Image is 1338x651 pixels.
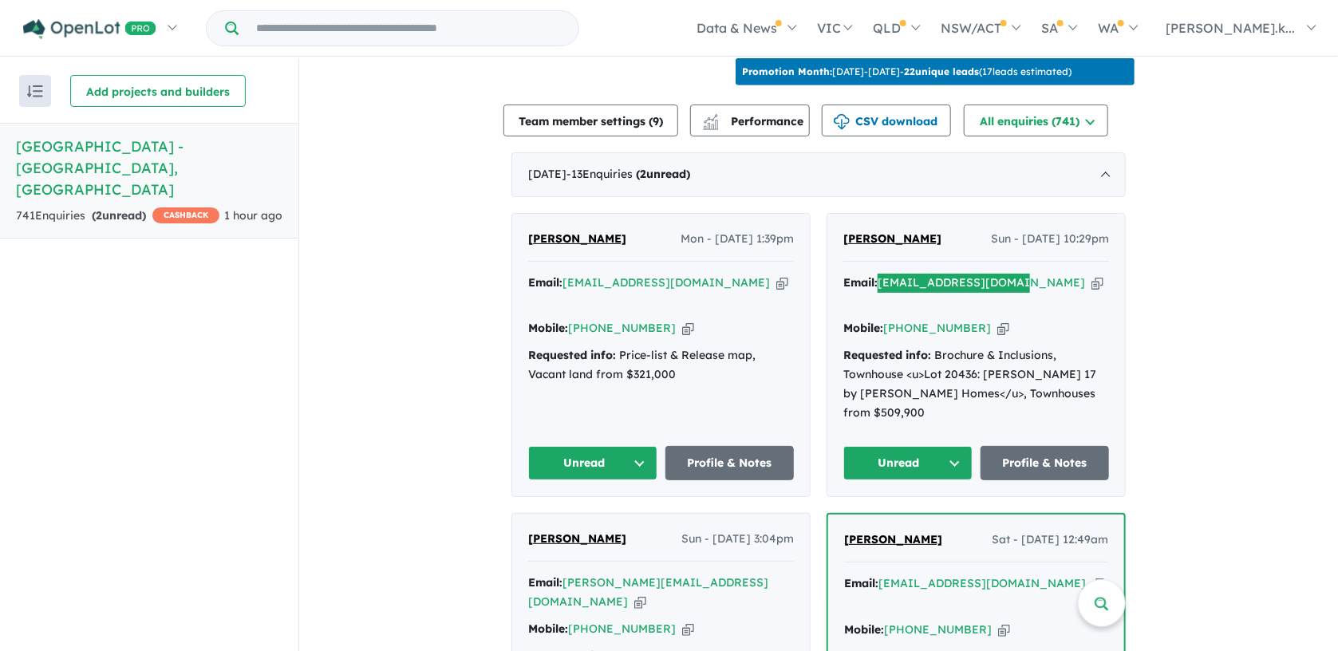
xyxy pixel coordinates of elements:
[844,532,942,546] span: [PERSON_NAME]
[981,446,1110,480] a: Profile & Notes
[16,207,219,226] div: 741 Enquir ies
[682,320,694,337] button: Copy
[964,105,1108,136] button: All enquiries (741)
[992,531,1108,550] span: Sat - [DATE] 12:49am
[528,231,626,246] span: [PERSON_NAME]
[528,446,657,480] button: Unread
[528,530,626,549] a: [PERSON_NAME]
[653,114,659,128] span: 9
[511,152,1126,197] div: [DATE]
[528,346,794,385] div: Price-list & Release map, Vacant land from $321,000
[690,105,810,136] button: Performance
[991,230,1109,249] span: Sun - [DATE] 10:29pm
[92,208,146,223] strong: ( unread)
[27,85,43,97] img: sort.svg
[566,167,690,181] span: - 13 Enquir ies
[1091,274,1103,291] button: Copy
[703,120,719,130] img: bar-chart.svg
[682,621,694,637] button: Copy
[843,231,941,246] span: [PERSON_NAME]
[665,446,795,480] a: Profile & Notes
[528,575,562,590] strong: Email:
[528,531,626,546] span: [PERSON_NAME]
[224,208,282,223] span: 1 hour ago
[997,320,1009,337] button: Copy
[878,576,1086,590] a: [EMAIL_ADDRESS][DOMAIN_NAME]
[528,230,626,249] a: [PERSON_NAME]
[843,321,883,335] strong: Mobile:
[96,208,102,223] span: 2
[562,275,770,290] a: [EMAIL_ADDRESS][DOMAIN_NAME]
[242,11,575,45] input: Try estate name, suburb, builder or developer
[834,114,850,130] img: download icon
[844,531,942,550] a: [PERSON_NAME]
[998,621,1010,638] button: Copy
[822,105,951,136] button: CSV download
[742,65,1072,79] p: [DATE] - [DATE] - ( 17 leads estimated)
[528,575,768,609] a: [PERSON_NAME][EMAIL_ADDRESS][DOMAIN_NAME]
[843,230,941,249] a: [PERSON_NAME]
[1092,575,1104,592] button: Copy
[640,167,646,181] span: 2
[568,321,676,335] a: [PHONE_NUMBER]
[776,274,788,291] button: Copy
[878,275,1085,290] a: [EMAIL_ADDRESS][DOMAIN_NAME]
[843,348,931,362] strong: Requested info:
[844,576,878,590] strong: Email:
[528,621,568,636] strong: Mobile:
[843,446,973,480] button: Unread
[843,275,878,290] strong: Email:
[152,207,219,223] span: CASHBACK
[23,19,156,39] img: Openlot PRO Logo White
[503,105,678,136] button: Team member settings (9)
[528,321,568,335] strong: Mobile:
[568,621,676,636] a: [PHONE_NUMBER]
[528,348,616,362] strong: Requested info:
[742,65,832,77] b: Promotion Month:
[634,594,646,610] button: Copy
[681,230,794,249] span: Mon - [DATE] 1:39pm
[705,114,803,128] span: Performance
[884,622,992,637] a: [PHONE_NUMBER]
[681,530,794,549] span: Sun - [DATE] 3:04pm
[883,321,991,335] a: [PHONE_NUMBER]
[636,167,690,181] strong: ( unread)
[843,346,1109,422] div: Brochure & Inclusions, Townhouse <u>Lot 20436: [PERSON_NAME] 17 by [PERSON_NAME] Homes</u>, Townh...
[528,275,562,290] strong: Email:
[70,75,246,107] button: Add projects and builders
[844,622,884,637] strong: Mobile:
[16,136,282,200] h5: [GEOGRAPHIC_DATA] - [GEOGRAPHIC_DATA] , [GEOGRAPHIC_DATA]
[1166,20,1296,36] span: [PERSON_NAME].k...
[904,65,979,77] b: 22 unique leads
[704,114,718,123] img: line-chart.svg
